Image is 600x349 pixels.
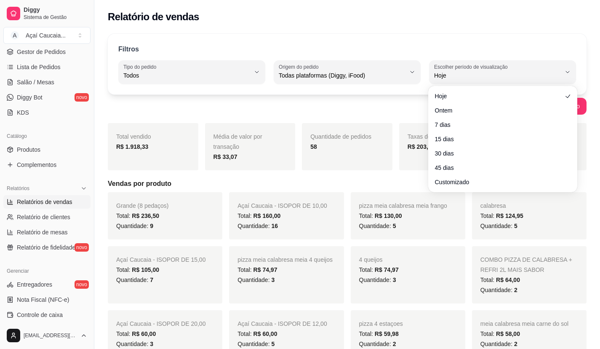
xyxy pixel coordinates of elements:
[237,330,277,337] span: Total:
[393,341,396,347] span: 2
[118,44,139,54] p: Filtros
[435,92,562,100] span: Hoje
[435,135,562,143] span: 15 dias
[359,320,403,327] span: pizza 4 estaçoes
[108,10,199,24] h2: Relatório de vendas
[359,223,396,229] span: Quantidade:
[253,330,277,337] span: R$ 60,00
[435,121,562,129] span: 7 dias
[26,31,66,40] div: Açaí Caucaia ...
[150,223,153,229] span: 9
[253,212,281,219] span: R$ 160,00
[434,71,561,80] span: Hoje
[271,277,275,283] span: 3
[24,14,87,21] span: Sistema de Gestão
[17,48,66,56] span: Gestor de Pedidos
[514,287,517,293] span: 2
[237,341,275,347] span: Quantidade:
[213,153,237,160] strong: R$ 33,07
[237,277,275,283] span: Quantidade:
[253,266,277,273] span: R$ 74,97
[17,213,70,221] span: Relatório de clientes
[279,71,405,80] span: Todas plataformas (Diggy, iFood)
[480,330,520,337] span: Total:
[132,266,159,273] span: R$ 105,00
[359,277,396,283] span: Quantidade:
[7,185,29,192] span: Relatórios
[375,330,399,337] span: R$ 59,98
[17,161,56,169] span: Complementos
[480,223,517,229] span: Quantidade:
[116,330,156,337] span: Total:
[271,341,275,347] span: 5
[279,63,321,70] label: Origem do pedido
[480,341,517,347] span: Quantidade:
[132,330,156,337] span: R$ 60,00
[496,212,523,219] span: R$ 124,95
[480,212,523,219] span: Total:
[17,295,69,304] span: Nota Fiscal (NFC-e)
[17,228,68,236] span: Relatório de mesas
[11,31,19,40] span: A
[17,63,61,71] span: Lista de Pedidos
[310,143,317,150] strong: 58
[116,341,153,347] span: Quantidade:
[375,212,402,219] span: R$ 130,00
[237,202,327,209] span: Açaí Caucaia - ISOPOR DE 10,00
[116,133,151,140] span: Total vendido
[393,277,396,283] span: 3
[514,341,517,347] span: 2
[116,320,205,327] span: Açaí Caucaia - ISOPOR DE 20,00
[480,320,568,327] span: meia calabresa meia carne do sol
[213,133,262,150] span: Média de valor por transação
[3,27,91,44] button: Select a team
[3,264,91,278] div: Gerenciar
[434,63,510,70] label: Escolher período de visualização
[237,223,278,229] span: Quantidade:
[17,145,40,154] span: Produtos
[359,256,383,263] span: 4 queijos
[123,63,159,70] label: Tipo do pedido
[359,212,402,219] span: Total:
[435,106,562,115] span: Ontem
[3,129,91,143] div: Catálogo
[480,277,520,283] span: Total:
[480,256,572,273] span: COMBO PIZZA DE CALABRESA + REFRI 2L MAIS SABOR
[435,178,562,186] span: Customizado
[17,108,29,117] span: KDS
[359,266,399,273] span: Total:
[480,287,517,293] span: Quantidade:
[17,78,54,86] span: Salão / Mesas
[408,133,453,140] span: Taxas de entrega
[496,330,520,337] span: R$ 58,00
[496,277,520,283] span: R$ 64,00
[310,133,371,140] span: Quantidade de pedidos
[17,93,43,102] span: Diggy Bot
[359,202,447,209] span: pizza meia calabresa meia frango
[116,143,148,150] strong: R$ 1.918,33
[435,149,562,158] span: 30 dias
[359,330,399,337] span: Total:
[150,341,153,347] span: 3
[123,71,250,80] span: Todos
[237,212,280,219] span: Total:
[116,266,159,273] span: Total:
[514,223,517,229] span: 5
[435,164,562,172] span: 45 dias
[375,266,399,273] span: R$ 74,97
[150,277,153,283] span: 7
[480,202,506,209] span: calabresa
[116,212,159,219] span: Total:
[237,320,327,327] span: Açaí Caucaia - ISOPOR DE 12,00
[17,311,63,319] span: Controle de caixa
[116,256,205,263] span: Açaí Caucaia - ISOPOR DE 15,00
[24,6,87,14] span: Diggy
[271,223,278,229] span: 16
[17,280,52,289] span: Entregadores
[393,223,396,229] span: 5
[359,341,396,347] span: Quantidade:
[237,266,277,273] span: Total:
[408,143,435,150] strong: R$ 203,00
[17,243,75,252] span: Relatório de fidelidade
[108,179,587,189] h5: Vendas por produto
